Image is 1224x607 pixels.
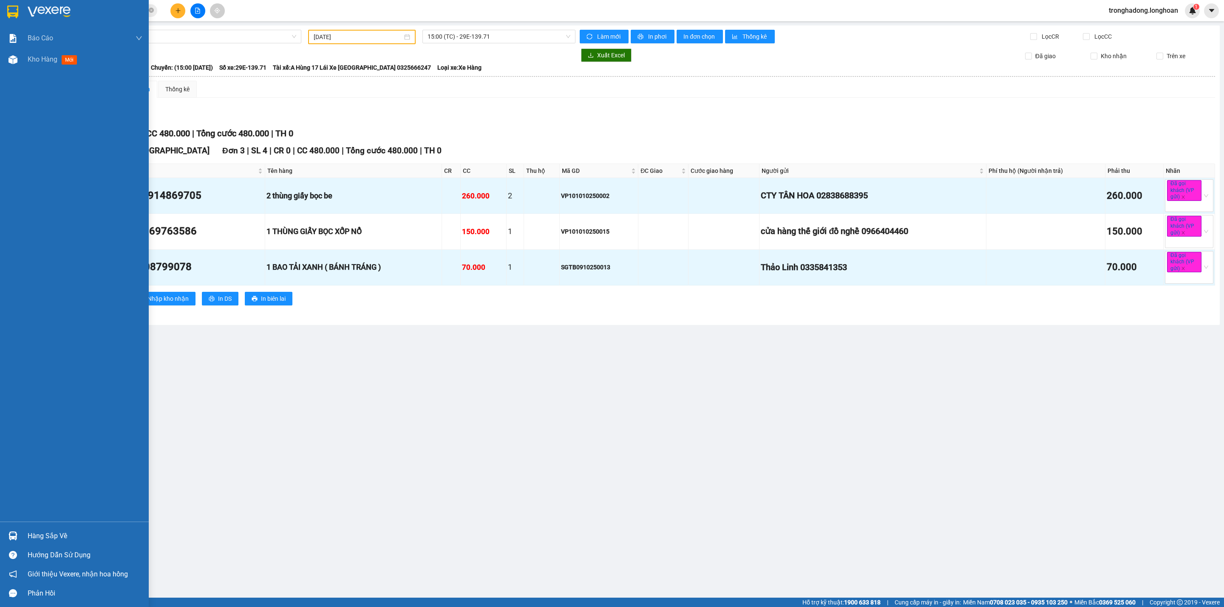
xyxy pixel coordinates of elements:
[269,146,272,155] span: |
[560,250,638,285] td: SGTB0910250013
[219,63,266,72] span: Số xe: 29E-139.71
[732,34,739,40] span: bar-chart
[136,35,142,42] span: down
[196,128,269,138] span: Tổng cước 480.000
[462,226,505,237] div: 150.000
[274,146,291,155] span: CR 0
[428,30,570,43] span: 15:00 (TC) - 29E-139.71
[62,55,77,65] span: mới
[688,164,759,178] th: Cước giao hàng
[462,262,505,273] div: 70.000
[1189,7,1196,14] img: icon-new-feature
[275,128,293,138] span: TH 0
[1091,32,1113,41] span: Lọc CC
[1107,189,1162,203] div: 260.000
[986,164,1105,178] th: Phí thu hộ (Người nhận trả)
[9,570,17,578] span: notification
[1142,598,1143,607] span: |
[1074,598,1136,607] span: Miền Bắc
[990,599,1068,606] strong: 0708 023 035 - 0935 103 250
[507,164,524,178] th: SL
[963,598,1068,607] span: Miền Nam
[1193,4,1199,10] sup: 1
[561,191,637,200] div: VP101010250002
[560,178,638,214] td: VP101010250002
[462,190,505,202] div: 260.000
[8,531,17,540] img: warehouse-icon
[82,166,256,175] span: Người nhận
[1204,3,1219,18] button: caret-down
[271,128,273,138] span: |
[175,8,181,14] span: plus
[82,188,263,204] div: ANH THUẬN 0914869705
[640,166,680,175] span: ĐC Giao
[437,63,482,72] span: Loại xe: Xe Hàng
[273,63,431,72] span: Tài xế: A Hùng 17 Lái Xe [GEOGRAPHIC_DATA] 0325666247
[151,63,213,72] span: Chuyến: (15:00 [DATE])
[844,599,881,606] strong: 1900 633 818
[1102,5,1185,16] span: tronghadong.longhoan
[761,261,985,274] div: Thảo Linh 0335841353
[214,8,220,14] span: aim
[1105,164,1164,178] th: Phải thu
[210,3,225,18] button: aim
[742,32,768,41] span: Thống kê
[588,52,594,59] span: download
[725,30,775,43] button: bar-chartThống kê
[7,6,18,18] img: logo-vxr
[802,598,881,607] span: Hỗ trợ kỹ thuật:
[508,261,522,273] div: 1
[222,146,245,155] span: Đơn 3
[9,551,17,559] span: question-circle
[8,55,17,64] img: warehouse-icon
[1181,266,1185,271] span: close
[9,589,17,597] span: message
[1167,216,1201,237] span: Đã gọi khách (VP gửi)
[1163,51,1189,61] span: Trên xe
[1107,260,1162,275] div: 70.000
[131,292,195,305] button: downloadNhập kho nhận
[261,294,286,303] span: In biên lai
[1038,32,1060,41] span: Lọc CR
[677,30,723,43] button: In đơn chọn
[202,292,238,305] button: printerIn DS
[561,227,637,236] div: VP101010250015
[218,294,232,303] span: In DS
[82,259,263,275] div: CHỊ HẠNH 0908799078
[146,128,190,138] span: CC 480.000
[165,85,190,94] div: Thống kê
[266,190,440,202] div: 2 thùng giấy bọc be
[1097,51,1130,61] span: Kho nhận
[562,166,629,175] span: Mã GD
[265,164,442,178] th: Tên hàng
[245,292,292,305] button: printerIn biên lai
[561,263,637,272] div: SGTB0910250013
[266,226,440,237] div: 1 THÙNG GIẤY BỌC XỐP NỔ
[895,598,961,607] span: Cung cấp máy in - giấy in:
[346,146,418,155] span: Tổng cước 480.000
[761,189,985,202] div: CTY TÂN HOA 02838688395
[683,32,716,41] span: In đơn chọn
[149,8,154,13] span: close-circle
[314,32,402,42] input: 13/10/2025
[247,146,249,155] span: |
[28,55,57,63] span: Kho hàng
[442,164,461,178] th: CR
[147,294,189,303] span: Nhập kho nhận
[28,569,128,579] span: Giới thiệu Vexere, nhận hoa hồng
[28,33,53,43] span: Báo cáo
[762,166,977,175] span: Người gửi
[28,587,142,600] div: Phản hồi
[1167,180,1201,201] span: Đã gọi khách (VP gửi)
[631,30,674,43] button: printerIn phơi
[1208,7,1215,14] span: caret-down
[586,34,594,40] span: sync
[1070,601,1072,604] span: ⚪️
[580,30,629,43] button: syncLàm mới
[209,296,215,302] span: printer
[39,30,296,43] span: Kho HN - VP Hà Đông
[170,3,185,18] button: plus
[887,598,888,607] span: |
[28,530,142,542] div: Hàng sắp về
[8,34,17,43] img: solution-icon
